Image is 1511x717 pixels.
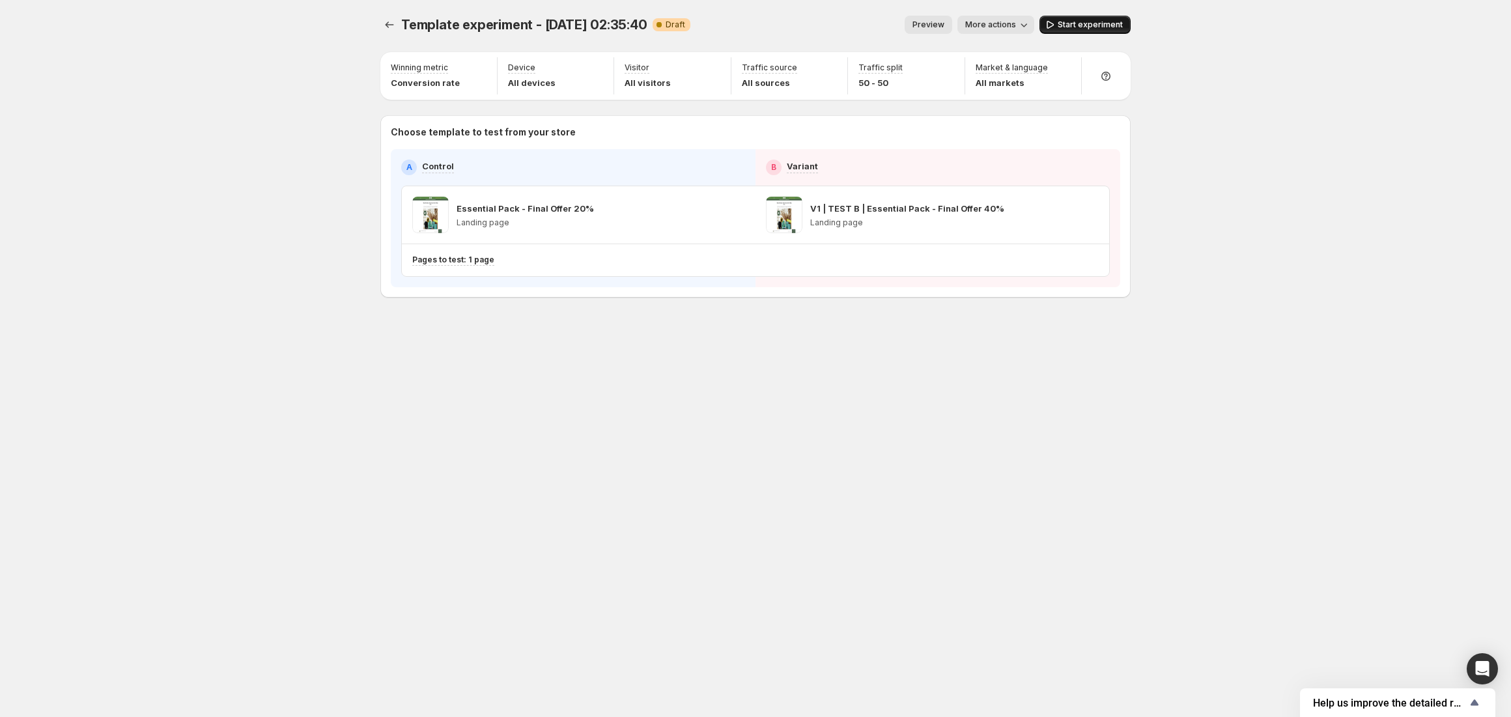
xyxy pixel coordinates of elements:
p: Pages to test: 1 page [412,255,494,265]
p: Variant [787,160,818,173]
span: Draft [666,20,685,30]
p: Traffic split [858,63,903,73]
button: Show survey - Help us improve the detailed report for A/B campaigns [1313,695,1482,710]
button: Experiments [380,16,399,34]
p: Winning metric [391,63,448,73]
img: Essential Pack - Final Offer 20% [412,197,449,233]
p: Visitor [625,63,649,73]
span: Start experiment [1058,20,1123,30]
p: Traffic source [742,63,797,73]
p: Market & language [976,63,1048,73]
button: More actions [957,16,1034,34]
img: V1 | TEST B | Essential Pack - Final Offer 40% [766,197,802,233]
h2: A [406,162,412,173]
p: All devices [508,76,556,89]
span: More actions [965,20,1016,30]
h2: B [771,162,776,173]
p: Landing page [457,218,594,228]
span: Template experiment - [DATE] 02:35:40 [401,17,647,33]
p: Conversion rate [391,76,460,89]
button: Preview [905,16,952,34]
p: Essential Pack - Final Offer 20% [457,202,594,215]
button: Start experiment [1039,16,1131,34]
p: Choose template to test from your store [391,126,1120,139]
div: Open Intercom Messenger [1467,653,1498,684]
span: Preview [912,20,944,30]
p: All markets [976,76,1048,89]
p: Control [422,160,454,173]
p: V1 | TEST B | Essential Pack - Final Offer 40% [810,202,1004,215]
p: 50 - 50 [858,76,903,89]
p: All visitors [625,76,671,89]
span: Help us improve the detailed report for A/B campaigns [1313,697,1467,709]
p: Device [508,63,535,73]
p: Landing page [810,218,1004,228]
p: All sources [742,76,797,89]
